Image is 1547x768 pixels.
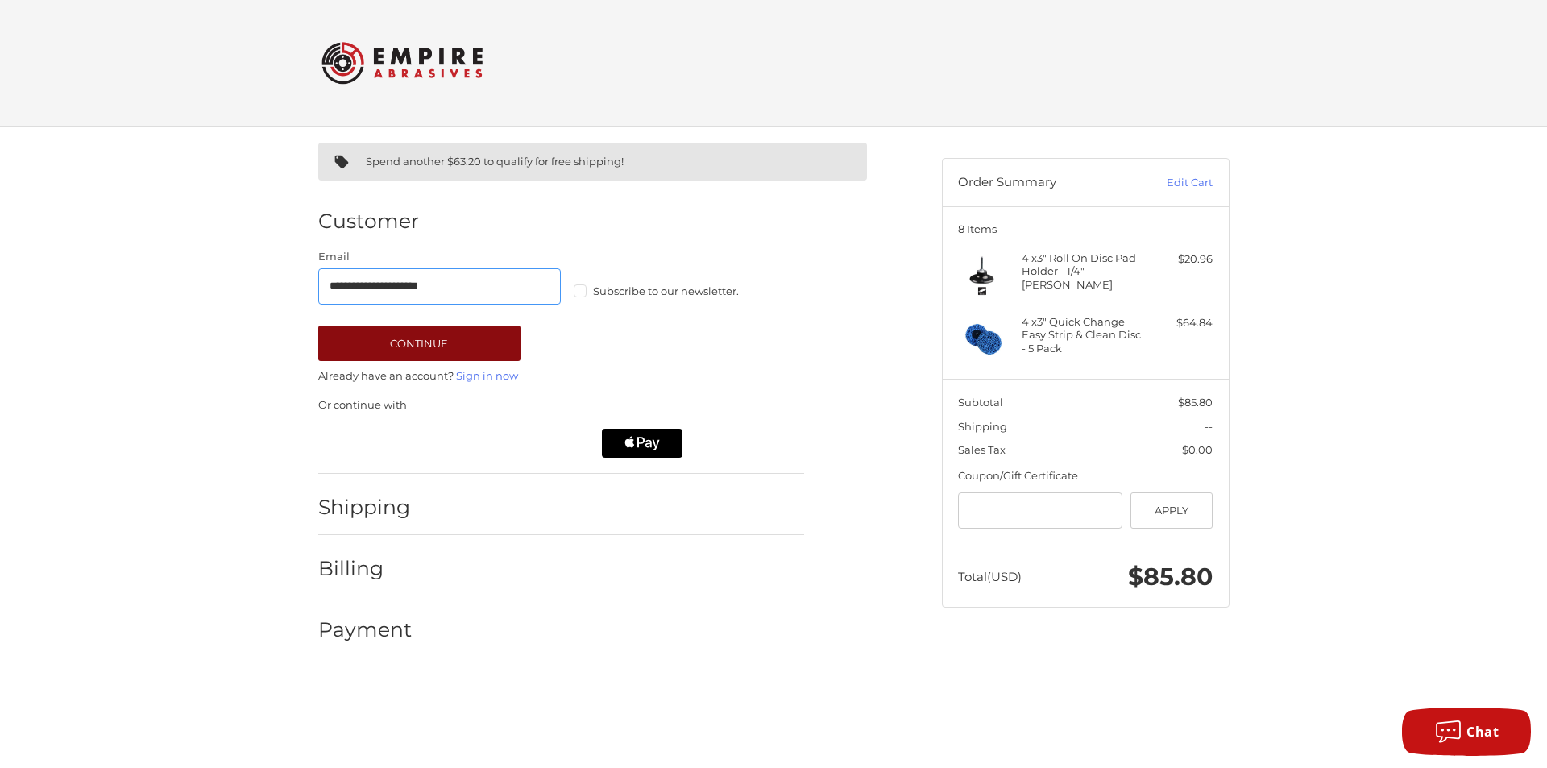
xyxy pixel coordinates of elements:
[321,31,483,94] img: Empire Abrasives
[1130,492,1213,529] button: Apply
[958,468,1213,484] div: Coupon/Gift Certificate
[958,420,1007,433] span: Shipping
[1022,315,1145,355] h4: 4 x 3" Quick Change Easy Strip & Clean Disc - 5 Pack
[958,492,1122,529] input: Gift Certificate or Coupon Code
[593,284,739,297] span: Subscribe to our newsletter.
[1205,420,1213,433] span: --
[958,569,1022,584] span: Total (USD)
[1131,175,1213,191] a: Edit Cart
[958,222,1213,235] h3: 8 Items
[318,249,562,265] label: Email
[318,556,413,581] h2: Billing
[318,397,804,413] p: Or continue with
[318,209,419,234] h2: Customer
[958,443,1006,456] span: Sales Tax
[1128,562,1213,592] span: $85.80
[1402,708,1531,756] button: Chat
[366,155,624,168] span: Spend another $63.20 to qualify for free shipping!
[958,175,1131,191] h3: Order Summary
[958,396,1003,409] span: Subtotal
[313,429,442,458] iframe: PayPal-paypal
[1149,251,1213,268] div: $20.96
[1149,315,1213,331] div: $64.84
[1022,251,1145,291] h4: 4 x 3" Roll On Disc Pad Holder - 1/4" [PERSON_NAME]
[1466,723,1499,741] span: Chat
[318,368,804,384] p: Already have an account?
[318,495,413,520] h2: Shipping
[318,617,413,642] h2: Payment
[1178,396,1213,409] span: $85.80
[1182,443,1213,456] span: $0.00
[456,369,518,382] a: Sign in now
[318,326,521,361] button: Continue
